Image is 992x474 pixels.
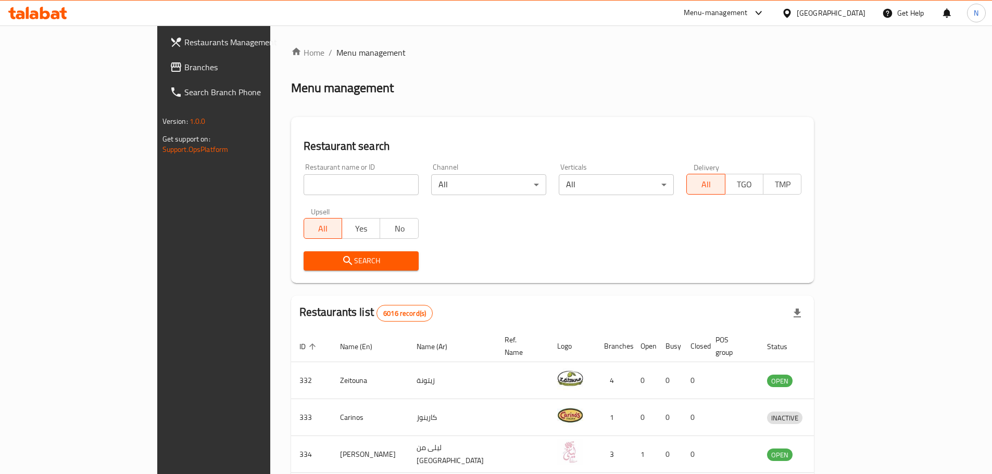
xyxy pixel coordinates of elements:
span: Restaurants Management [184,36,315,48]
td: [PERSON_NAME] [332,436,408,473]
button: All [686,174,725,195]
img: Leila Min Lebnan [557,439,583,465]
td: 3 [596,436,632,473]
span: Get support on: [162,132,210,146]
div: OPEN [767,375,793,387]
button: TMP [763,174,801,195]
span: ID [299,340,319,353]
td: 1 [596,399,632,436]
div: [GEOGRAPHIC_DATA] [797,7,865,19]
th: Branches [596,330,632,362]
span: 1.0.0 [190,114,206,128]
div: Total records count [376,305,433,322]
a: Search Branch Phone [161,80,323,105]
th: Open [632,330,657,362]
div: Export file [785,301,810,326]
td: 0 [657,436,682,473]
span: TMP [768,177,797,192]
span: Name (Ar) [417,340,461,353]
button: TGO [725,174,763,195]
div: INACTIVE [767,412,802,424]
span: No [384,221,414,236]
div: Menu-management [684,7,748,19]
span: Branches [184,61,315,73]
a: Branches [161,55,323,80]
li: / [329,46,332,59]
span: Version: [162,114,188,128]
td: 0 [682,399,707,436]
span: Status [767,340,801,353]
td: Carinos [332,399,408,436]
td: زيتونة [408,362,496,399]
td: 0 [657,362,682,399]
span: POS group [715,334,746,358]
td: 4 [596,362,632,399]
td: ليلى من [GEOGRAPHIC_DATA] [408,436,496,473]
span: Search [312,254,410,267]
input: Search for restaurant name or ID.. [304,174,419,195]
th: Busy [657,330,682,362]
span: OPEN [767,449,793,461]
span: Yes [346,221,376,236]
h2: Menu management [291,80,394,96]
span: Menu management [336,46,406,59]
a: Support.OpsPlatform [162,143,229,156]
label: Upsell [311,208,330,215]
th: Logo [549,330,596,362]
button: All [304,218,342,239]
td: 0 [632,399,657,436]
h2: Restaurants list [299,304,433,322]
td: Zeitouna [332,362,408,399]
th: Closed [682,330,707,362]
span: INACTIVE [767,412,802,424]
span: 6016 record(s) [377,309,432,318]
button: Search [304,251,419,271]
span: OPEN [767,375,793,387]
td: 0 [682,436,707,473]
td: كارينوز [408,399,496,436]
button: No [380,218,418,239]
img: Carinos [557,402,583,428]
span: N [974,7,978,19]
td: 0 [682,362,707,399]
span: All [691,177,721,192]
td: 1 [632,436,657,473]
span: Search Branch Phone [184,86,315,98]
div: All [559,174,674,195]
span: TGO [730,177,759,192]
h2: Restaurant search [304,138,802,154]
div: All [431,174,546,195]
a: Restaurants Management [161,30,323,55]
img: Zeitouna [557,365,583,391]
td: 0 [657,399,682,436]
span: All [308,221,338,236]
span: Ref. Name [505,334,536,358]
label: Delivery [694,163,720,171]
nav: breadcrumb [291,46,814,59]
button: Yes [342,218,380,239]
td: 0 [632,362,657,399]
span: Name (En) [340,340,386,353]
